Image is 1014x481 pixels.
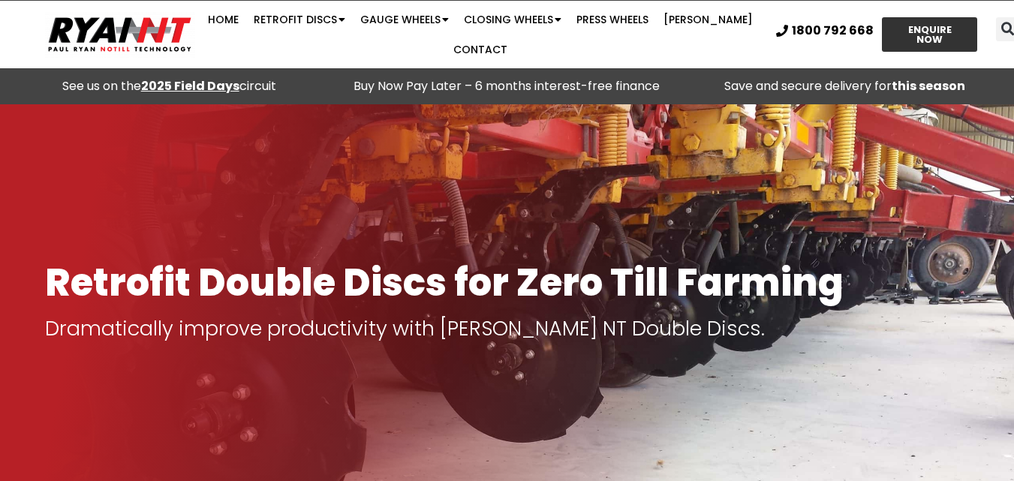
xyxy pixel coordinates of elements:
span: 1800 792 668 [792,25,874,37]
img: Ryan NT logo [45,11,195,58]
a: Press Wheels [569,5,656,35]
a: Contact [446,35,515,65]
h1: Retrofit Double Discs for Zero Till Farming [45,262,969,303]
a: Closing Wheels [456,5,569,35]
p: Buy Now Pay Later – 6 months interest-free finance [345,76,668,97]
a: 1800 792 668 [776,25,874,37]
a: 2025 Field Days [141,77,239,95]
strong: this season [892,77,965,95]
a: ENQUIRE NOW [882,17,978,52]
a: [PERSON_NAME] [656,5,760,35]
nav: Menu [197,5,765,65]
a: Home [200,5,246,35]
a: Gauge Wheels [353,5,456,35]
div: See us on the circuit [8,76,330,97]
a: Retrofit Discs [246,5,353,35]
p: Save and secure delivery for [684,76,1006,97]
span: ENQUIRE NOW [895,25,964,44]
p: Dramatically improve productivity with [PERSON_NAME] NT Double Discs. [45,318,969,339]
